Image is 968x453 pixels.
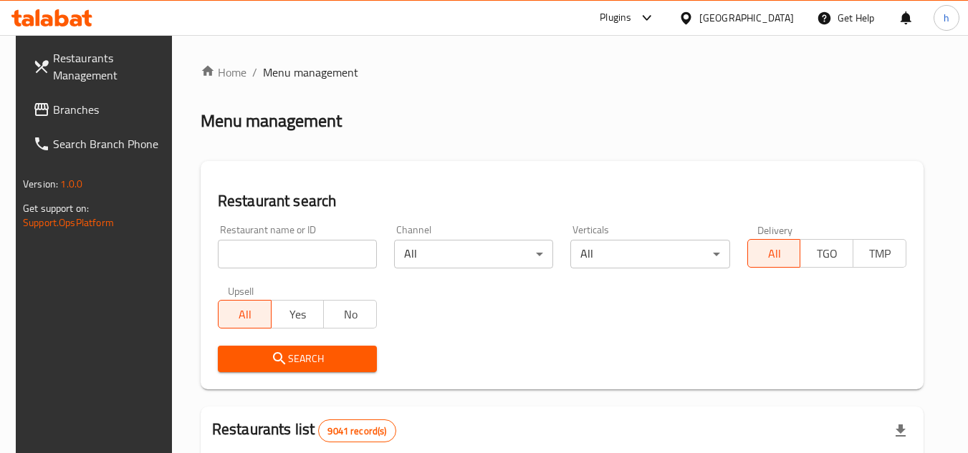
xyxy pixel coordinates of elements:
span: TGO [806,243,848,264]
span: Yes [277,304,319,325]
span: h [944,10,949,26]
span: TMP [859,243,901,264]
div: Plugins [600,9,631,26]
h2: Restaurant search [218,190,906,212]
h2: Menu management [201,109,342,132]
button: TMP [853,239,906,268]
nav: breadcrumb [201,64,924,81]
div: All [570,240,729,268]
a: Support.OpsPlatform [23,213,114,232]
span: 1.0.0 [60,175,82,193]
h2: Restaurants list [212,419,396,442]
span: 9041 record(s) [319,424,395,438]
span: Search [229,350,365,368]
input: Search for restaurant name or ID.. [218,240,377,268]
a: Branches [21,92,178,127]
div: All [394,240,553,268]
button: No [323,300,377,328]
span: All [224,304,266,325]
span: Get support on: [23,199,89,218]
span: Restaurants Management [53,49,166,84]
span: Search Branch Phone [53,135,166,152]
a: Restaurants Management [21,41,178,92]
button: All [218,300,272,328]
span: Menu management [263,64,358,81]
span: No [330,304,371,325]
span: All [754,243,795,264]
div: [GEOGRAPHIC_DATA] [699,10,794,26]
span: Version: [23,175,58,193]
button: Yes [271,300,325,328]
li: / [252,64,257,81]
button: Search [218,346,377,372]
button: All [747,239,801,268]
label: Delivery [757,225,793,235]
a: Home [201,64,246,81]
button: TGO [800,239,853,268]
span: Branches [53,101,166,118]
a: Search Branch Phone [21,127,178,161]
div: Export file [883,414,918,448]
label: Upsell [228,286,254,296]
div: Total records count [318,419,396,442]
